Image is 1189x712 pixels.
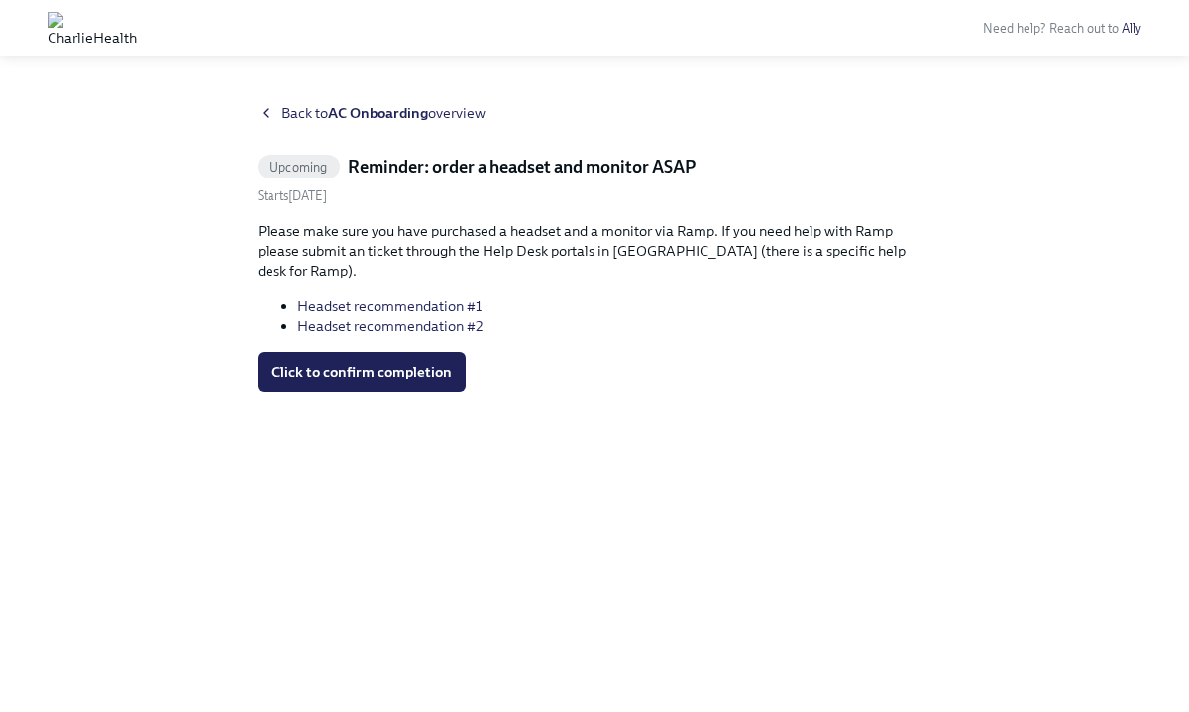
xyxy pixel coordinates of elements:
button: Click to confirm completion [258,352,466,392]
span: Click to confirm completion [271,362,452,382]
p: Please make sure you have purchased a headset and a monitor via Ramp. If you need help with Ramp ... [258,221,931,281]
strong: AC Onboarding [328,104,428,122]
a: Headset recommendation #1 [297,297,482,315]
a: Ally [1122,21,1141,36]
span: Upcoming [258,160,340,175]
span: Need help? Reach out to [983,21,1141,36]
a: Headset recommendation #2 [297,317,483,335]
a: Back toAC Onboardingoverview [258,103,931,123]
span: Back to overview [281,103,486,123]
img: CharlieHealth [48,12,137,44]
span: Monday, September 8th 2025, 9:00 am [258,188,327,203]
h5: Reminder: order a headset and monitor ASAP [348,155,696,178]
